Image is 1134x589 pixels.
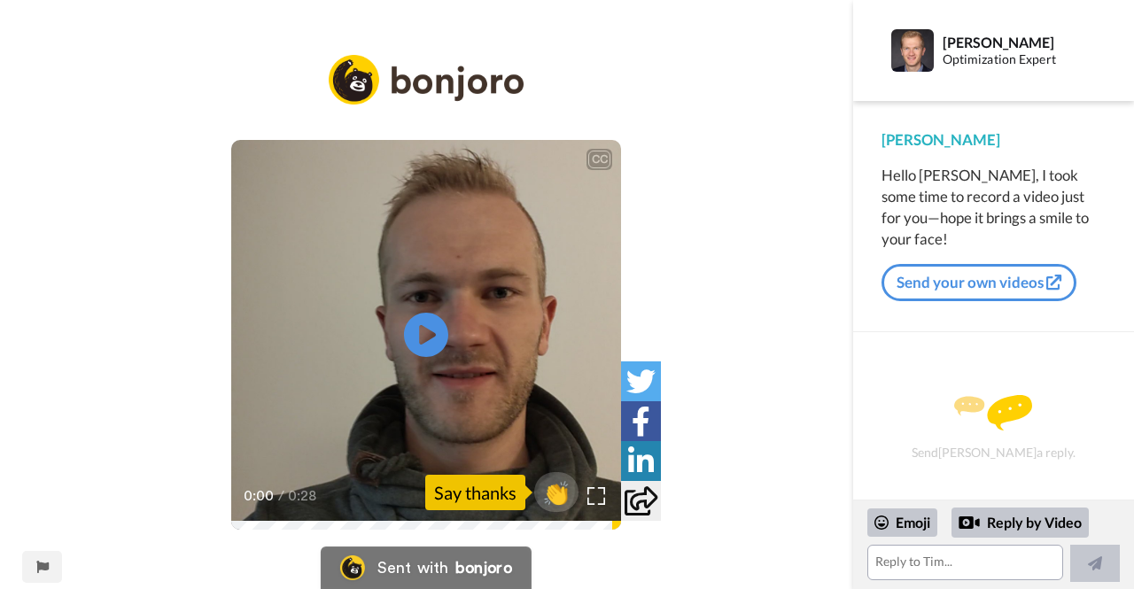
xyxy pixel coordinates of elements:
img: logo_full.png [329,55,524,105]
span: 👏 [534,478,579,507]
img: Full screen [587,487,605,505]
a: Send your own videos [882,264,1076,301]
div: Reply by Video [959,512,980,533]
div: bonjoro [455,560,512,576]
div: Sent with [377,560,448,576]
a: Bonjoro LogoSent withbonjoro [321,546,532,589]
div: Hello [PERSON_NAME], I took some time to record a video just for you—hope it brings a smile to yo... [882,165,1106,250]
span: 0:00 [244,485,275,507]
img: Bonjoro Logo [340,555,365,580]
div: Send [PERSON_NAME] a reply. [877,363,1110,491]
div: [PERSON_NAME] [943,34,1105,50]
button: 👏 [534,472,579,512]
img: Profile Image [891,29,934,72]
div: Say thanks [425,475,525,510]
span: 0:28 [288,485,319,507]
div: CC [588,151,610,168]
img: message.svg [954,395,1032,430]
div: Emoji [867,508,937,537]
div: [PERSON_NAME] [882,129,1106,151]
div: Reply by Video [951,508,1089,538]
div: Optimization Expert [943,52,1105,67]
span: / [278,485,284,507]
